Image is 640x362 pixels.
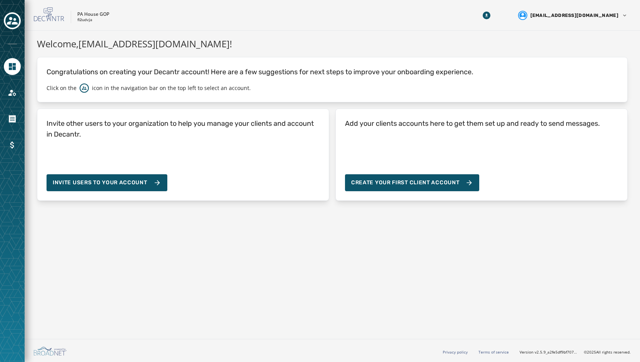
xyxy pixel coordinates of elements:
a: Navigate to Home [4,58,21,75]
p: PA House GOP [77,11,109,17]
button: Create your first client account [345,174,479,191]
span: © 2025 All rights reserved. [584,349,631,355]
a: Terms of service [478,349,509,355]
p: fi2udvja [77,17,92,23]
button: User settings [515,8,631,23]
p: Click on the [47,84,77,92]
p: Congratulations on creating your Decantr account! Here are a few suggestions for next steps to im... [47,67,618,77]
button: Invite Users to your account [47,174,167,191]
h4: Invite other users to your organization to help you manage your clients and account in Decantr. [47,118,320,140]
a: Navigate to Orders [4,110,21,127]
h1: Welcome, [EMAIL_ADDRESS][DOMAIN_NAME] ! [37,37,628,51]
button: Download Menu [480,8,493,22]
p: icon in the navigation bar on the top left to select an account. [92,84,251,92]
span: v2.5.9_a2fe5df9bf7071e1522954d516a80c78c649093f [535,349,578,355]
h4: Add your clients accounts here to get them set up and ready to send messages. [345,118,600,129]
a: Privacy policy [443,349,468,355]
span: Version [520,349,578,355]
span: Create your first client account [351,179,473,187]
a: Navigate to Billing [4,137,21,153]
span: Invite Users to your account [53,179,147,187]
span: [EMAIL_ADDRESS][DOMAIN_NAME] [530,12,618,18]
button: Toggle account select drawer [4,12,21,29]
a: Navigate to Account [4,84,21,101]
